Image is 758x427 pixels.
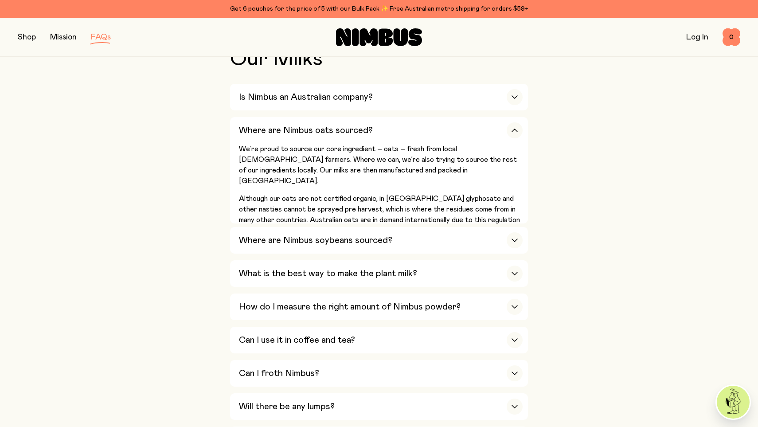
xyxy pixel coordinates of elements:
button: What is the best way to make the plant milk? [230,260,528,287]
button: Will there be any lumps? [230,393,528,420]
button: How do I measure the right amount of Nimbus powder? [230,294,528,320]
h3: Can I froth Nimbus? [239,368,319,379]
a: Log In [686,33,708,41]
h3: How do I measure the right amount of Nimbus powder? [239,302,461,312]
h2: Our Milks [230,48,528,70]
button: Where are Nimbus oats sourced?We’re proud to source our core ingredient – oats – fresh from local... [230,117,528,223]
p: We’re proud to source our core ingredient – oats – fresh from local [DEMOGRAPHIC_DATA] farmers. W... [239,144,523,186]
div: Get 6 pouches for the price of 5 with our Bulk Pack ✨ Free Australian metro shipping for orders $59+ [18,4,740,14]
h3: Is Nimbus an Australian company? [239,92,373,102]
a: FAQs [91,33,111,41]
h3: What is the best way to make the plant milk? [239,268,417,279]
button: Can I froth Nimbus? [230,360,528,387]
img: agent [717,386,750,419]
h3: Where are Nimbus oats sourced? [239,125,373,136]
a: Mission [50,33,77,41]
p: Although our oats are not certified organic, in [GEOGRAPHIC_DATA] glyphosate and other nasties ca... [239,193,523,236]
button: Can I use it in coffee and tea? [230,327,528,353]
h3: Where are Nimbus soybeans sourced? [239,235,392,246]
h3: Will there be any lumps? [239,401,335,412]
button: Is Nimbus an Australian company? [230,84,528,110]
h3: Can I use it in coffee and tea? [239,335,355,345]
button: Where are Nimbus soybeans sourced? [230,227,528,254]
button: 0 [723,28,740,46]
